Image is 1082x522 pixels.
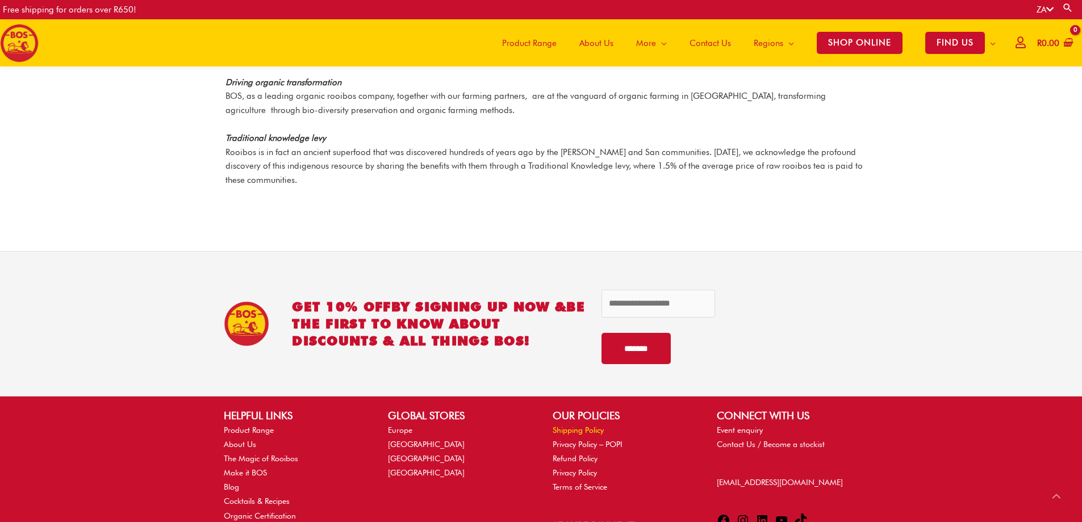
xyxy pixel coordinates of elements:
[224,425,274,435] a: Product Range
[225,131,863,187] p: Rooibos is in fact an ancient superfood that was discovered hundreds of years ago by the [PERSON_...
[224,408,365,423] h2: HELPFUL LINKS
[553,408,694,423] h2: OUR POLICIES
[805,19,914,66] a: SHOP ONLINE
[225,76,863,118] p: BOS, as a leading organic rooibos company, together with our farming partners, are at the vanguar...
[1037,5,1054,15] a: ZA
[388,468,465,477] a: [GEOGRAPHIC_DATA]
[678,19,742,66] a: Contact Us
[553,425,604,435] a: Shipping Policy
[224,301,269,346] img: BOS Ice Tea
[224,454,298,463] a: The Magic of Rooibos
[388,408,529,423] h2: GLOBAL STORES
[553,440,623,449] a: Privacy Policy – POPI
[625,19,678,66] a: More
[224,440,256,449] a: About Us
[224,468,267,477] a: Make it BOS
[579,26,613,60] span: About Us
[568,19,625,66] a: About Us
[1037,38,1059,48] bdi: 0.00
[224,511,296,520] a: Organic Certification
[717,440,825,449] a: Contact Us / Become a stockist
[690,26,731,60] span: Contact Us
[292,298,585,349] h2: GET 10% OFF be the first to know about discounts & all things BOS!
[388,425,412,435] a: Europe
[225,77,341,87] strong: Driving organic transformation
[224,482,239,491] a: Blog
[502,26,557,60] span: Product Range
[1035,31,1073,56] a: View Shopping Cart, empty
[391,299,567,314] span: BY SIGNING UP NOW &
[717,408,858,423] h2: CONNECT WITH US
[636,26,656,60] span: More
[717,478,843,487] a: [EMAIL_ADDRESS][DOMAIN_NAME]
[553,468,597,477] a: Privacy Policy
[553,423,694,495] nav: OUR POLICIES
[225,133,326,143] strong: Traditional knowledge levy
[1037,38,1042,48] span: R
[717,425,763,435] a: Event enquiry
[388,423,529,481] nav: GLOBAL STORES
[754,26,783,60] span: Regions
[742,19,805,66] a: Regions
[482,19,1007,66] nav: Site Navigation
[224,496,290,506] a: Cocktails & Recipes
[491,19,568,66] a: Product Range
[553,482,607,491] a: Terms of Service
[553,454,598,463] a: Refund Policy
[1062,2,1073,13] a: Search button
[817,32,903,54] span: SHOP ONLINE
[388,440,465,449] a: [GEOGRAPHIC_DATA]
[925,32,985,54] span: FIND US
[717,423,858,452] nav: CONNECT WITH US
[388,454,465,463] a: [GEOGRAPHIC_DATA]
